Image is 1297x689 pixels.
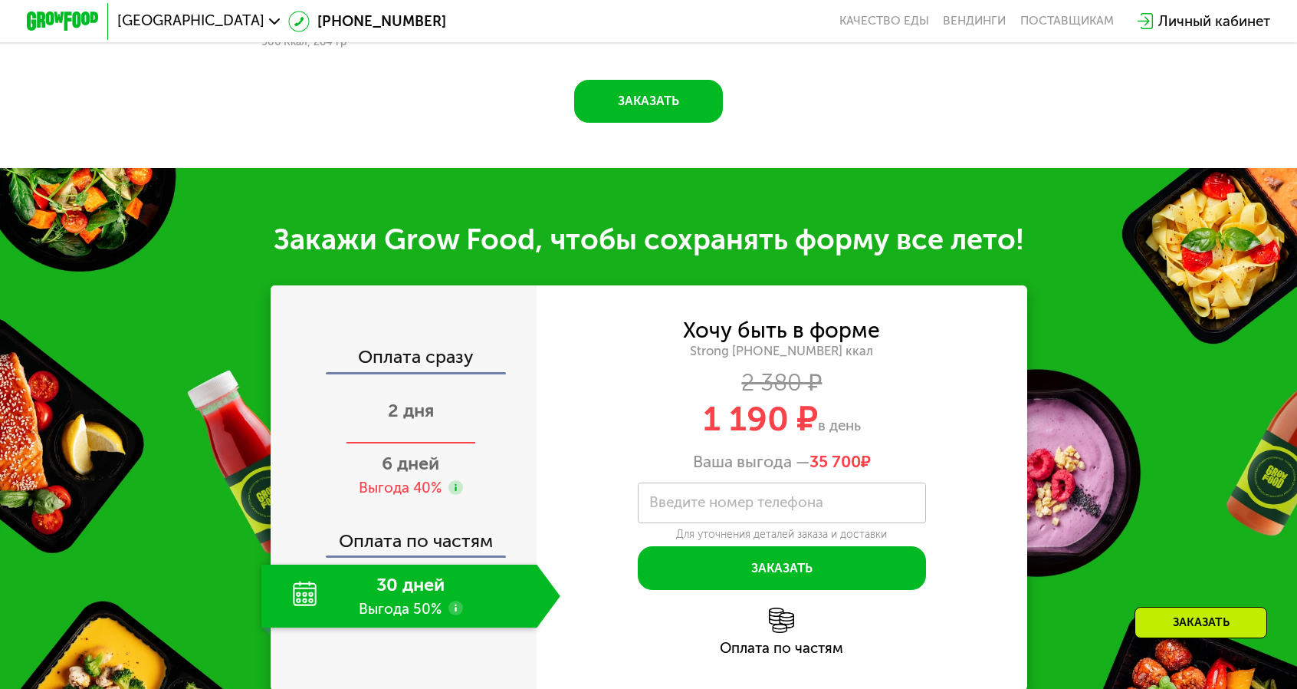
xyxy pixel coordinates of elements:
[839,14,929,28] a: Качество еды
[809,452,871,472] span: ₽
[769,608,794,633] img: l6xcnZfty9opOoJh.png
[638,546,926,589] button: Заказать
[649,498,823,508] label: Введите номер телефона
[272,514,537,555] div: Оплата по частям
[574,80,724,123] button: Заказать
[1134,607,1267,638] div: Заказать
[117,14,264,28] span: [GEOGRAPHIC_DATA]
[537,373,1026,393] div: 2 380 ₽
[537,641,1026,656] div: Оплата по частям
[359,478,442,498] div: Выгода 40%
[943,14,1006,28] a: Вендинги
[388,400,434,421] span: 2 дня
[683,321,880,341] div: Хочу быть в форме
[537,343,1026,359] div: Strong [PHONE_NUMBER] ккал
[272,348,537,372] div: Оплата сразу
[1020,14,1114,28] div: поставщикам
[537,452,1026,472] div: Ваша выгода —
[382,453,439,474] span: 6 дней
[638,528,926,542] div: Для уточнения деталей заказа и доставки
[809,452,861,471] span: 35 700
[288,11,446,32] a: [PHONE_NUMBER]
[1158,11,1270,32] div: Личный кабинет
[703,398,818,440] span: 1 190 ₽
[818,417,861,434] span: в день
